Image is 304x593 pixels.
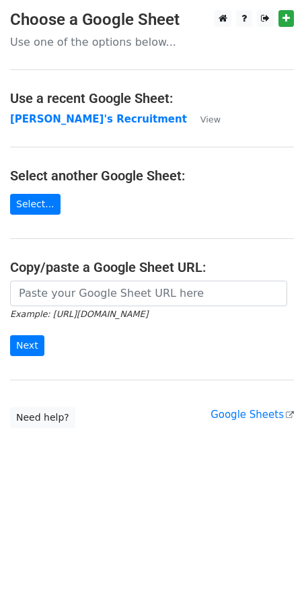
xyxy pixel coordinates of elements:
a: View [187,113,221,125]
input: Paste your Google Sheet URL here [10,281,287,306]
p: Use one of the options below... [10,35,294,49]
small: View [200,114,221,125]
a: Google Sheets [211,409,294,421]
h4: Copy/paste a Google Sheet URL: [10,259,294,275]
a: [PERSON_NAME]'s Recruitment [10,113,187,125]
h3: Choose a Google Sheet [10,10,294,30]
input: Next [10,335,44,356]
h4: Select another Google Sheet: [10,168,294,184]
a: Need help? [10,407,75,428]
a: Select... [10,194,61,215]
small: Example: [URL][DOMAIN_NAME] [10,309,148,319]
h4: Use a recent Google Sheet: [10,90,294,106]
